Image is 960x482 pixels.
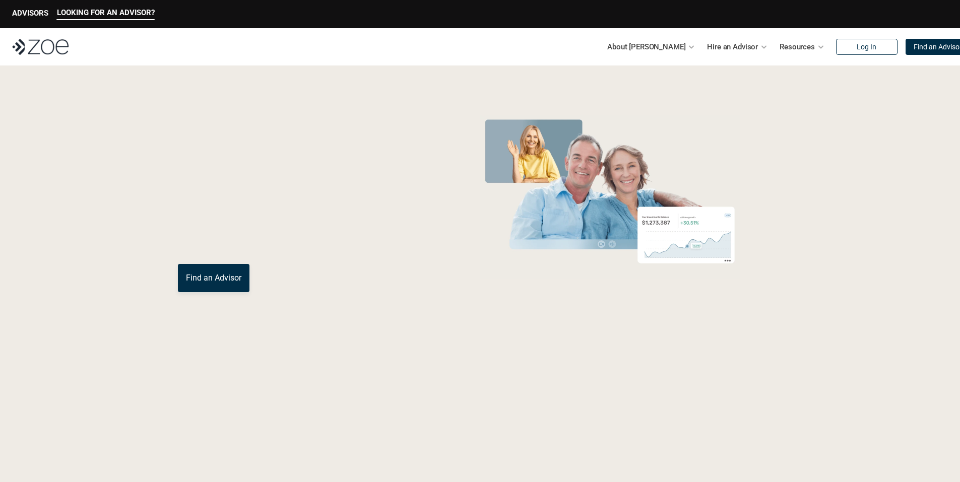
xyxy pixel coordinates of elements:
p: ADVISORS [12,9,48,18]
p: LOOKING FOR AN ADVISOR? [57,8,155,17]
p: Loremipsum: *DolOrsi Ametconsecte adi Eli Seddoeius tem inc utlaboreet. Dol 0622 MagNaal Enimadmi... [24,421,936,457]
span: Grow Your Wealth [178,111,402,150]
em: The information in the visuals above is for illustrative purposes only and does not represent an ... [470,285,750,290]
span: with a Financial Advisor [178,145,381,218]
p: You deserve an advisor you can trust. [PERSON_NAME], hire, and invest with vetted, fiduciary, fin... [178,228,438,252]
p: Hire an Advisor [707,39,758,54]
a: Find an Advisor [178,264,249,292]
p: Log In [857,43,876,51]
p: Find an Advisor [186,273,241,283]
img: Zoe Financial Hero Image [476,115,744,279]
a: Log In [836,39,898,55]
p: Resources [780,39,815,54]
p: About [PERSON_NAME] [607,39,685,54]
